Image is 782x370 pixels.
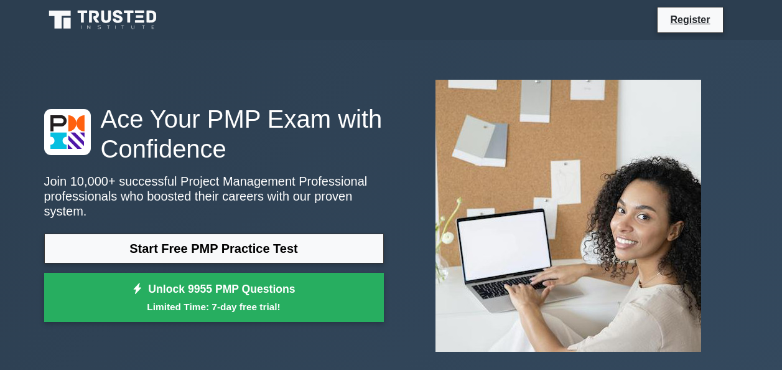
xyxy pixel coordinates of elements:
h1: Ace Your PMP Exam with Confidence [44,104,384,164]
small: Limited Time: 7-day free trial! [60,300,368,314]
a: Register [663,12,717,27]
a: Start Free PMP Practice Test [44,234,384,263]
p: Join 10,000+ successful Project Management Professional professionals who boosted their careers w... [44,174,384,219]
a: Unlock 9955 PMP QuestionsLimited Time: 7-day free trial! [44,273,384,323]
